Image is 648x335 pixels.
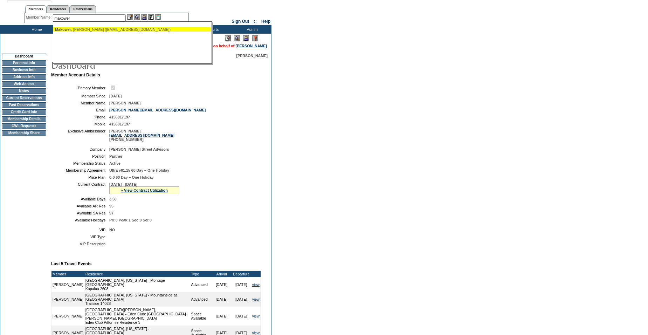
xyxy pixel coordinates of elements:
a: view [252,282,260,287]
div: , [PERSON_NAME] ([EMAIL_ADDRESS][DOMAIN_NAME]) [55,27,209,32]
td: Email: [54,108,106,112]
td: Company: [54,147,106,151]
a: Members [25,5,47,13]
td: Notes [2,88,46,94]
td: Available Days: [54,197,106,201]
td: [PERSON_NAME] [51,277,84,292]
img: b_edit.gif [127,14,133,20]
a: Reservations [70,5,96,13]
img: View [134,14,140,20]
span: 3.50 [109,197,117,201]
td: Current Contract: [54,182,106,194]
td: Admin [231,25,271,34]
img: Log Concern/Member Elevation [252,35,258,41]
span: 4156017197 [109,122,130,126]
a: [EMAIL_ADDRESS][DOMAIN_NAME] [109,133,174,137]
span: :: [254,19,257,24]
td: Available AR Res: [54,204,106,208]
td: Type [190,271,212,277]
div: Member Name: [26,14,53,20]
td: Advanced [190,277,212,292]
span: [DATE] - [DATE] [109,182,137,186]
td: Web Access [2,81,46,87]
span: [DATE] [109,94,122,98]
a: view [252,314,260,318]
img: View Mode [234,35,240,41]
td: [DATE] [212,277,232,292]
td: [DATE] [232,277,251,292]
td: [GEOGRAPHIC_DATA][PERSON_NAME], [GEOGRAPHIC_DATA] - Eden Club: [GEOGRAPHIC_DATA][PERSON_NAME], [G... [84,307,190,326]
td: CWL Requests [2,123,46,129]
td: Position: [54,154,106,158]
td: [PERSON_NAME] [51,292,84,307]
td: VIP Description: [54,242,106,246]
span: Makower [55,27,71,32]
td: Available SA Res: [54,211,106,215]
a: [PERSON_NAME][EMAIL_ADDRESS][DOMAIN_NAME] [109,108,206,112]
td: Membership Share [2,130,46,136]
td: Membership Details [2,116,46,122]
td: VIP: [54,228,106,232]
td: Home [16,25,56,34]
td: Credit Card Info [2,109,46,115]
td: Arrival [212,271,232,277]
td: [PERSON_NAME] [51,307,84,326]
img: Impersonate [243,35,249,41]
td: Dashboard [2,54,46,59]
a: Sign Out [232,19,249,24]
span: Partner [109,154,122,158]
span: [PERSON_NAME] [236,54,268,58]
td: [DATE] [232,292,251,307]
td: Phone: [54,115,106,119]
td: Residence [84,271,190,277]
span: 95 [109,204,113,208]
b: Last 5 Travel Events [51,261,91,266]
img: Edit Mode [225,35,231,41]
td: Member Since: [54,94,106,98]
a: [PERSON_NAME] [236,44,267,48]
td: [DATE] [212,307,232,326]
td: Member Name: [54,101,106,105]
td: Price Plan: [54,175,106,179]
span: You are acting on behalf of: [187,44,267,48]
span: Pri:0 Peak:1 Sec:0 Sel:0 [109,218,152,222]
span: 4156017197 [109,115,130,119]
a: Residences [46,5,70,13]
td: Membership Agreement: [54,168,106,172]
img: Impersonate [141,14,147,20]
td: Mobile: [54,122,106,126]
span: Active [109,161,120,165]
span: Ultra v01.15 60 Day – One Holiday [109,168,169,172]
span: 0-0 60 Day – One Holiday [109,175,154,179]
img: Reservations [148,14,154,20]
b: Member Account Details [51,73,100,77]
span: 97 [109,211,113,215]
td: [GEOGRAPHIC_DATA], [US_STATE] - Mountainside at [GEOGRAPHIC_DATA] Trailside 14028 [84,292,190,307]
a: Help [261,19,270,24]
td: Primary Member: [54,84,106,91]
td: Address Info [2,74,46,80]
td: Exclusive Ambassador: [54,129,106,142]
td: Business Info [2,67,46,73]
span: NO [109,228,115,232]
td: Departure [232,271,251,277]
img: pgTtlDashboard.gif [51,58,191,72]
td: Current Reservations [2,95,46,101]
img: b_calculator.gif [155,14,161,20]
a: view [252,297,260,301]
a: view [252,331,260,335]
td: Advanced [190,292,212,307]
td: Available Holidays: [54,218,106,222]
td: [DATE] [232,307,251,326]
td: Personal Info [2,60,46,66]
td: Membership Status: [54,161,106,165]
span: [PERSON_NAME] [PHONE_NUMBER] [109,129,174,142]
span: [PERSON_NAME] Street Advisors [109,147,169,151]
td: Member [51,271,84,277]
td: Space Available [190,307,212,326]
td: Past Reservations [2,102,46,108]
a: » View Contract Utilization [121,188,168,192]
td: VIP Type: [54,235,106,239]
td: [DATE] [212,292,232,307]
td: [GEOGRAPHIC_DATA], [US_STATE] - Montage [GEOGRAPHIC_DATA] Kapalua 2608 [84,277,190,292]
